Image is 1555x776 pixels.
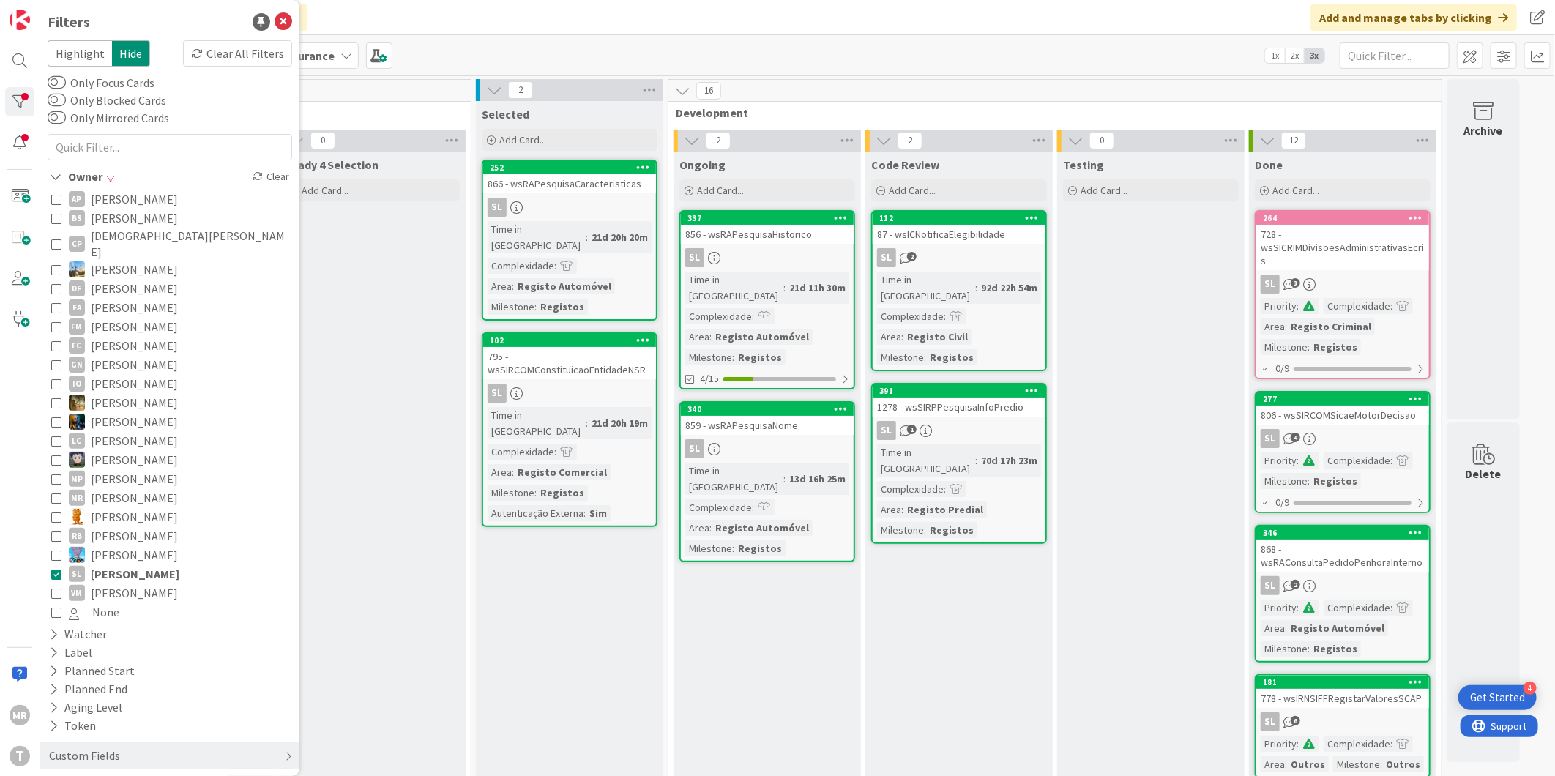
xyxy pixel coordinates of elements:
span: 6 [1291,716,1300,725]
button: SF [PERSON_NAME] [51,545,288,564]
span: Add Card... [1272,184,1319,197]
span: : [1285,318,1287,335]
div: 21d 11h 30m [786,280,849,296]
div: 337 [687,213,854,223]
div: Milestone [685,540,732,556]
span: [PERSON_NAME] [91,583,178,602]
div: Registo Automóvel [712,329,813,345]
span: [PERSON_NAME] [91,355,178,374]
div: 102795 - wsSIRCOMConstituicaoEntidadeNSR [483,334,656,379]
div: Planned Start [48,662,136,680]
div: Complexidade [1324,452,1390,469]
div: Complexidade [488,444,554,460]
div: MP [69,471,85,487]
div: 264 [1263,213,1429,223]
span: : [1380,756,1382,772]
span: : [1390,452,1392,469]
img: JC [69,395,85,411]
button: IO [PERSON_NAME] [51,374,288,393]
span: 4/15 [700,371,719,387]
div: GN [69,357,85,373]
span: [PERSON_NAME] [91,374,178,393]
div: SL [685,248,704,267]
div: Time in [GEOGRAPHIC_DATA] [488,407,586,439]
div: 277 [1263,394,1429,404]
div: 181778 - wsIRNSIFFRegistarValoresSCAP [1256,676,1429,708]
div: 346 [1263,528,1429,538]
span: : [512,278,514,294]
div: 346868 - wsRAConsultaPedidoPenhoraInterno [1256,526,1429,572]
a: 252866 - wsRAPesquisaCaracteristicasSLTime in [GEOGRAPHIC_DATA]:21d 20h 20mComplexidade:Area:Regi... [482,160,657,321]
div: Area [1261,756,1285,772]
div: 795 - wsSIRCOMConstituicaoEntidadeNSR [483,347,656,379]
label: Only Blocked Cards [48,92,166,109]
span: : [924,349,926,365]
a: 340859 - wsRAPesquisaNomeSLTime in [GEOGRAPHIC_DATA]:13d 16h 25mComplexidade:Area:Registo Automóv... [679,401,855,562]
label: Only Mirrored Cards [48,109,169,127]
button: JC [PERSON_NAME] [51,393,288,412]
span: Selected [482,107,529,122]
span: [PERSON_NAME] [91,564,179,583]
div: Planned End [48,680,129,698]
div: Milestone [488,485,534,501]
span: : [512,464,514,480]
div: Area [1261,620,1285,636]
div: Priority [1261,600,1297,616]
div: Milestone [1261,473,1308,489]
div: SL [1261,576,1280,595]
span: Add Card... [1081,184,1127,197]
div: SL [1256,275,1429,294]
div: Milestone [488,299,534,315]
span: [PERSON_NAME] [91,279,178,298]
div: RB [69,528,85,544]
div: Registo Predial [903,501,987,518]
div: SL [1256,576,1429,595]
div: 728 - wsSICRIMDivisoesAdministrativasEcris [1256,225,1429,270]
div: Milestone [1261,641,1308,657]
button: AP [PERSON_NAME] [51,190,288,209]
div: 252 [483,161,656,174]
span: Add Card... [302,184,348,197]
span: : [944,308,946,324]
span: [PERSON_NAME] [91,450,178,469]
div: 340859 - wsRAPesquisaNome [681,403,854,435]
div: SL [1261,275,1280,294]
button: GN [PERSON_NAME] [51,355,288,374]
div: Add and manage tabs by clicking [1310,4,1517,31]
div: Milestone [877,349,924,365]
div: Area [877,501,901,518]
div: SL [877,421,896,440]
div: Open Get Started checklist, remaining modules: 4 [1458,685,1537,710]
div: Complexidade [1324,736,1390,752]
div: IO [69,376,85,392]
span: 12 [1281,132,1306,149]
button: SL [PERSON_NAME] [51,564,288,583]
span: Done [1255,157,1283,172]
div: Registos [1310,641,1361,657]
button: CP [DEMOGRAPHIC_DATA][PERSON_NAME] [51,228,288,260]
span: 2 [706,132,731,149]
span: Add Card... [499,133,546,146]
span: 0 [1089,132,1114,149]
div: 112 [873,212,1045,225]
div: VM [69,585,85,601]
div: 391 [873,384,1045,398]
div: Complexidade [488,258,554,274]
div: 102 [483,334,656,347]
a: 3911278 - wsSIRPPesquisaInfoPredioSLTime in [GEOGRAPHIC_DATA]:70d 17h 23mComplexidade:Area:Regist... [871,383,1047,544]
span: Highlight [48,40,112,67]
span: : [901,501,903,518]
span: Ongoing [679,157,726,172]
span: : [1308,473,1310,489]
div: 181 [1263,677,1429,687]
div: Registos [537,485,588,501]
div: Watcher [48,625,108,643]
a: 337856 - wsRAPesquisaHistoricoSLTime in [GEOGRAPHIC_DATA]:21d 11h 30mComplexidade:Area:Registo Au... [679,210,855,389]
span: : [583,505,586,521]
div: SL [681,439,854,458]
div: Clear [250,168,292,186]
span: [PERSON_NAME] [91,526,178,545]
div: 13d 16h 25m [786,471,849,487]
span: None [92,602,119,622]
div: 346 [1256,526,1429,540]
